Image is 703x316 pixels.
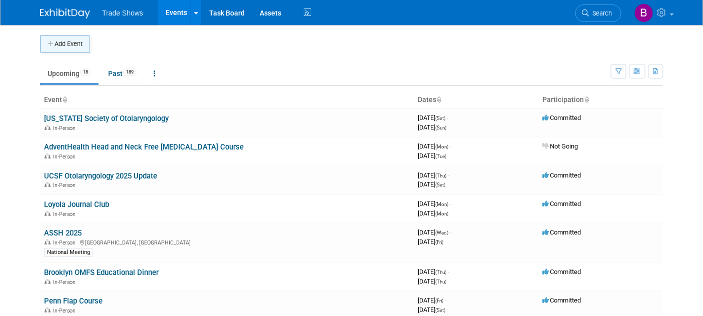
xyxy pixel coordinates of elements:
span: - [447,114,448,121]
span: In-Person [53,182,79,188]
span: [DATE] [418,142,451,150]
a: Search [575,4,621,22]
span: (Sat) [435,307,445,313]
img: In-Person Event [45,182,51,187]
img: In-Person Event [45,239,51,244]
span: (Fri) [435,239,443,245]
a: Loyola Journal Club [44,200,109,209]
span: In-Person [53,153,79,160]
th: Event [40,91,414,108]
span: (Thu) [435,173,446,178]
img: Becca Rensi [634,3,653,22]
span: In-Person [53,307,79,314]
span: (Sat) [435,182,445,187]
span: (Sun) [435,125,446,130]
span: In-Person [53,211,79,217]
span: Committed [542,296,581,304]
span: - [450,200,451,207]
span: (Tue) [435,153,446,159]
a: [US_STATE] Society of Otolaryngology [44,114,169,123]
a: AdventHealth Head and Neck Free [MEDICAL_DATA] Course [44,142,244,151]
span: - [450,142,451,150]
span: (Mon) [435,144,448,149]
div: National Meeting [44,248,93,257]
span: [DATE] [418,152,446,159]
button: Add Event [40,35,90,53]
span: Committed [542,268,581,275]
div: [GEOGRAPHIC_DATA], [GEOGRAPHIC_DATA] [44,238,410,246]
span: - [450,228,451,236]
span: [DATE] [418,306,445,313]
span: [DATE] [418,238,443,245]
span: [DATE] [418,180,445,188]
a: Sort by Participation Type [584,95,589,103]
a: Past189 [101,64,144,83]
span: [DATE] [418,228,451,236]
span: [DATE] [418,123,446,131]
span: [DATE] [418,277,446,285]
span: In-Person [53,279,79,285]
span: Search [589,9,612,17]
span: [DATE] [418,200,451,207]
img: ExhibitDay [40,8,90,18]
span: In-Person [53,125,79,131]
a: Brooklyn OMFS Educational Dinner [44,268,159,277]
span: (Thu) [435,279,446,284]
img: In-Person Event [45,211,51,216]
a: Upcoming18 [40,64,99,83]
a: ASSH 2025 [44,228,82,237]
span: (Mon) [435,201,448,207]
img: In-Person Event [45,279,51,284]
a: Sort by Start Date [436,95,441,103]
span: (Thu) [435,269,446,275]
span: In-Person [53,239,79,246]
span: 18 [80,68,91,76]
a: Sort by Event Name [62,95,67,103]
span: Committed [542,228,581,236]
span: (Wed) [435,230,448,235]
span: Committed [542,114,581,121]
span: Committed [542,200,581,207]
th: Participation [538,91,663,108]
img: In-Person Event [45,125,51,130]
span: [DATE] [418,209,448,217]
span: (Sat) [435,115,445,121]
span: 189 [123,68,137,76]
img: In-Person Event [45,307,51,312]
th: Dates [414,91,538,108]
span: Committed [542,171,581,179]
span: - [448,268,449,275]
span: [DATE] [418,171,449,179]
span: [DATE] [418,296,446,304]
span: - [448,171,449,179]
span: Trade Shows [102,9,143,17]
span: [DATE] [418,114,448,121]
span: Not Going [542,142,578,150]
a: Penn Flap Course [44,296,103,305]
span: (Fri) [435,298,443,303]
span: [DATE] [418,268,449,275]
img: In-Person Event [45,153,51,158]
span: - [445,296,446,304]
span: (Mon) [435,211,448,216]
a: UCSF Otolaryngology 2025 Update [44,171,157,180]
